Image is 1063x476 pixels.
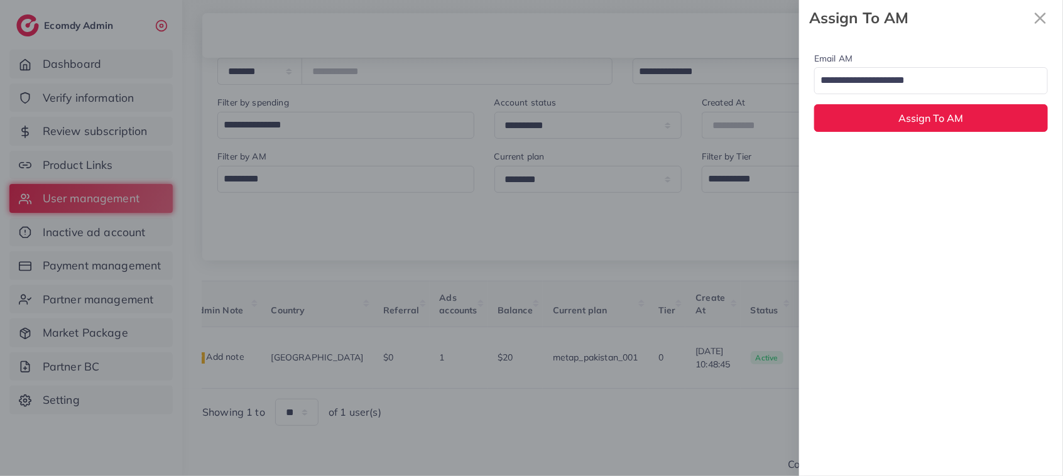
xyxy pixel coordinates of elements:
[814,104,1048,131] button: Assign To AM
[809,7,1028,29] strong: Assign To AM
[899,112,964,124] span: Assign To AM
[816,70,1032,92] input: Search for option
[1028,5,1053,31] button: Close
[814,52,853,65] label: Email AM
[1028,6,1053,31] svg: x
[814,67,1048,94] div: Search for option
